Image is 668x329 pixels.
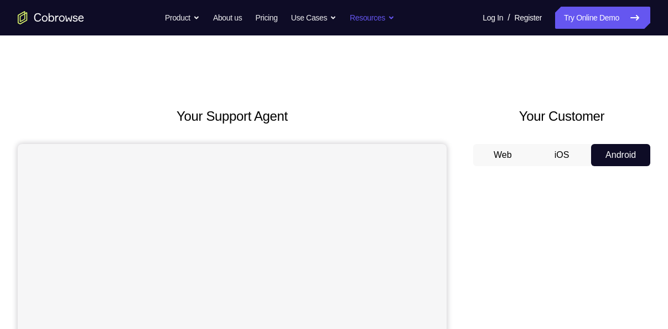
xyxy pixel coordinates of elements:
a: About us [213,7,242,29]
button: iOS [532,144,592,166]
a: Register [515,7,542,29]
a: Log In [483,7,503,29]
button: Web [473,144,532,166]
h2: Your Customer [473,106,650,126]
span: / [508,11,510,24]
button: Resources [350,7,395,29]
h2: Your Support Agent [18,106,447,126]
a: Pricing [255,7,277,29]
a: Go to the home page [18,11,84,24]
a: Try Online Demo [555,7,650,29]
button: Use Cases [291,7,336,29]
button: Android [591,144,650,166]
button: Product [165,7,200,29]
